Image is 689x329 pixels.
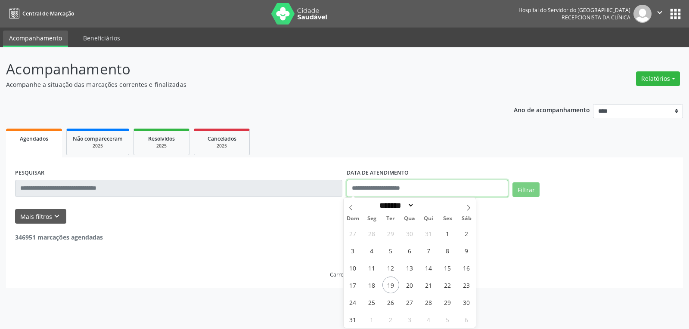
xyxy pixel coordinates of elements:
p: Acompanhamento [6,58,480,80]
span: Agosto 5, 2025 [382,242,399,259]
span: Cancelados [208,135,236,142]
span: Agosto 19, 2025 [382,277,399,293]
span: Julho 29, 2025 [382,225,399,242]
span: Agendados [20,135,48,142]
span: Julho 28, 2025 [363,225,380,242]
span: Agosto 9, 2025 [458,242,475,259]
div: Carregando [330,271,360,278]
button:  [652,5,668,23]
button: apps [668,6,683,22]
div: Hospital do Servidor do [GEOGRAPHIC_DATA] [518,6,630,14]
span: Agosto 10, 2025 [344,259,361,276]
span: Setembro 2, 2025 [382,311,399,328]
span: Central de Marcação [22,10,74,17]
p: Acompanhe a situação das marcações correntes e finalizadas [6,80,480,89]
strong: 346951 marcações agendadas [15,233,103,241]
div: 2025 [200,143,243,149]
span: Agosto 8, 2025 [439,242,456,259]
span: Setembro 4, 2025 [420,311,437,328]
span: Agosto 1, 2025 [439,225,456,242]
button: Filtrar [512,182,540,197]
input: Year [414,201,443,210]
p: Ano de acompanhamento [514,104,590,115]
span: Sex [438,216,457,221]
span: Setembro 5, 2025 [439,311,456,328]
span: Recepcionista da clínica [562,14,630,21]
span: Agosto 7, 2025 [420,242,437,259]
img: img [633,5,652,23]
span: Agosto 21, 2025 [420,277,437,293]
span: Ter [381,216,400,221]
span: Agosto 24, 2025 [344,294,361,311]
i:  [655,8,664,17]
button: Relatórios [636,71,680,86]
span: Agosto 16, 2025 [458,259,475,276]
span: Não compareceram [73,135,123,142]
span: Seg [362,216,381,221]
span: Resolvidos [148,135,175,142]
span: Setembro 3, 2025 [401,311,418,328]
i: keyboard_arrow_down [52,212,62,221]
span: Agosto 2, 2025 [458,225,475,242]
button: Mais filtroskeyboard_arrow_down [15,209,66,224]
span: Agosto 12, 2025 [382,259,399,276]
select: Month [377,201,415,210]
span: Agosto 18, 2025 [363,277,380,293]
span: Agosto 15, 2025 [439,259,456,276]
span: Agosto 6, 2025 [401,242,418,259]
span: Agosto 22, 2025 [439,277,456,293]
span: Agosto 25, 2025 [363,294,380,311]
span: Julho 27, 2025 [344,225,361,242]
span: Agosto 14, 2025 [420,259,437,276]
a: Acompanhamento [3,31,68,47]
a: Beneficiários [77,31,126,46]
span: Agosto 20, 2025 [401,277,418,293]
span: Agosto 26, 2025 [382,294,399,311]
label: DATA DE ATENDIMENTO [347,166,409,180]
span: Agosto 29, 2025 [439,294,456,311]
span: Agosto 23, 2025 [458,277,475,293]
label: PESQUISAR [15,166,44,180]
span: Agosto 28, 2025 [420,294,437,311]
span: Setembro 6, 2025 [458,311,475,328]
span: Agosto 31, 2025 [344,311,361,328]
span: Agosto 3, 2025 [344,242,361,259]
span: Agosto 13, 2025 [401,259,418,276]
span: Agosto 17, 2025 [344,277,361,293]
span: Agosto 4, 2025 [363,242,380,259]
span: Agosto 11, 2025 [363,259,380,276]
div: 2025 [140,143,183,149]
span: Agosto 27, 2025 [401,294,418,311]
span: Julho 31, 2025 [420,225,437,242]
span: Qui [419,216,438,221]
div: 2025 [73,143,123,149]
span: Dom [344,216,363,221]
span: Julho 30, 2025 [401,225,418,242]
span: Agosto 30, 2025 [458,294,475,311]
span: Sáb [457,216,476,221]
a: Central de Marcação [6,6,74,21]
span: Qua [400,216,419,221]
span: Setembro 1, 2025 [363,311,380,328]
